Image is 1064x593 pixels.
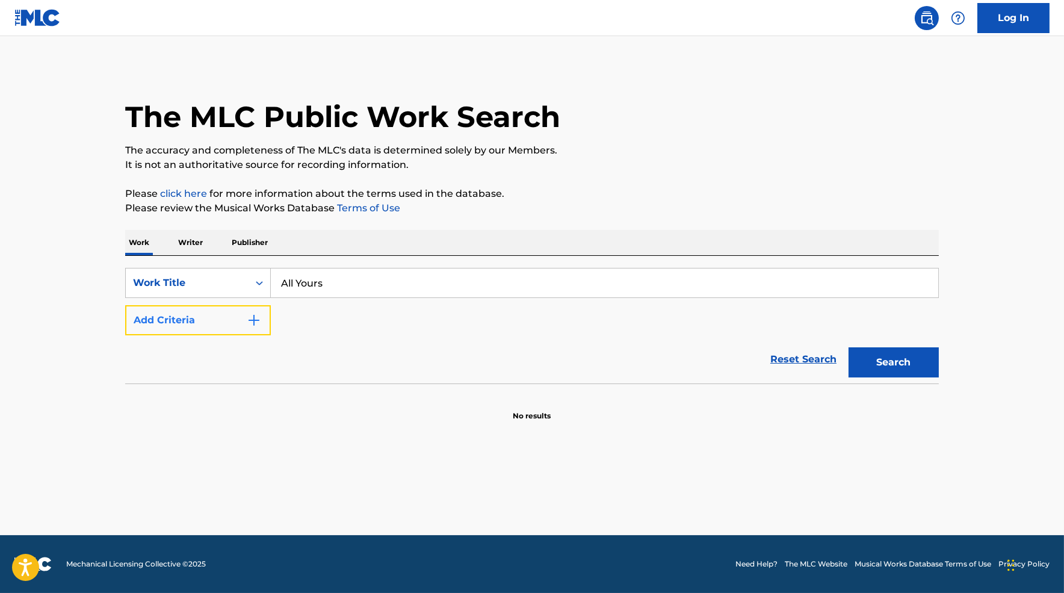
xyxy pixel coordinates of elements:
p: Work [125,230,153,255]
a: Need Help? [735,559,778,570]
img: logo [14,557,52,571]
p: Publisher [228,230,271,255]
h1: The MLC Public Work Search [125,99,560,135]
button: Search [849,347,939,377]
img: help [951,11,965,25]
a: The MLC Website [785,559,847,570]
div: Work Title [133,276,241,290]
p: No results [513,396,551,421]
div: Drag [1007,547,1015,583]
span: Mechanical Licensing Collective © 2025 [66,559,206,570]
a: click here [160,188,207,199]
a: Terms of Use [335,202,400,214]
iframe: Chat Widget [1004,535,1064,593]
a: Log In [977,3,1050,33]
img: search [920,11,934,25]
img: MLC Logo [14,9,61,26]
p: Please for more information about the terms used in the database. [125,187,939,201]
a: Musical Works Database Terms of Use [855,559,991,570]
a: Privacy Policy [998,559,1050,570]
p: Writer [175,230,206,255]
img: 9d2ae6d4665cec9f34b9.svg [247,313,261,328]
p: The accuracy and completeness of The MLC's data is determined solely by our Members. [125,143,939,158]
div: Help [946,6,970,30]
button: Add Criteria [125,305,271,335]
p: Please review the Musical Works Database [125,201,939,216]
a: Reset Search [764,346,843,373]
p: It is not an authoritative source for recording information. [125,158,939,172]
form: Search Form [125,268,939,383]
a: Public Search [915,6,939,30]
